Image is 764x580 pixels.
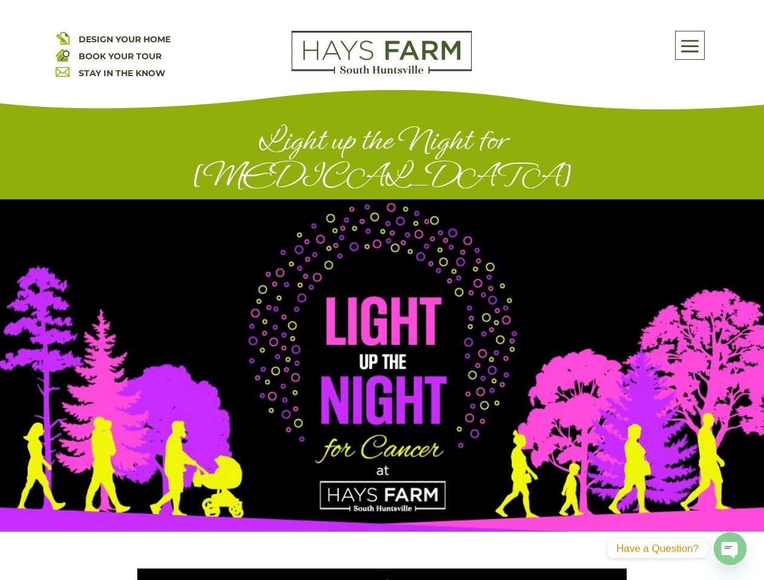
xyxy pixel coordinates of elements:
a: BOOK YOUR TOUR [79,51,162,62]
a: DESIGN YOUR HOME [79,34,171,45]
h1: Light up the Night for [MEDICAL_DATA] [76,122,687,199]
img: book your home tour [56,48,70,62]
a: hays farm homes huntsville development [292,66,472,77]
a: STAY IN THE KNOW [79,68,165,79]
img: Logo [292,31,472,74]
